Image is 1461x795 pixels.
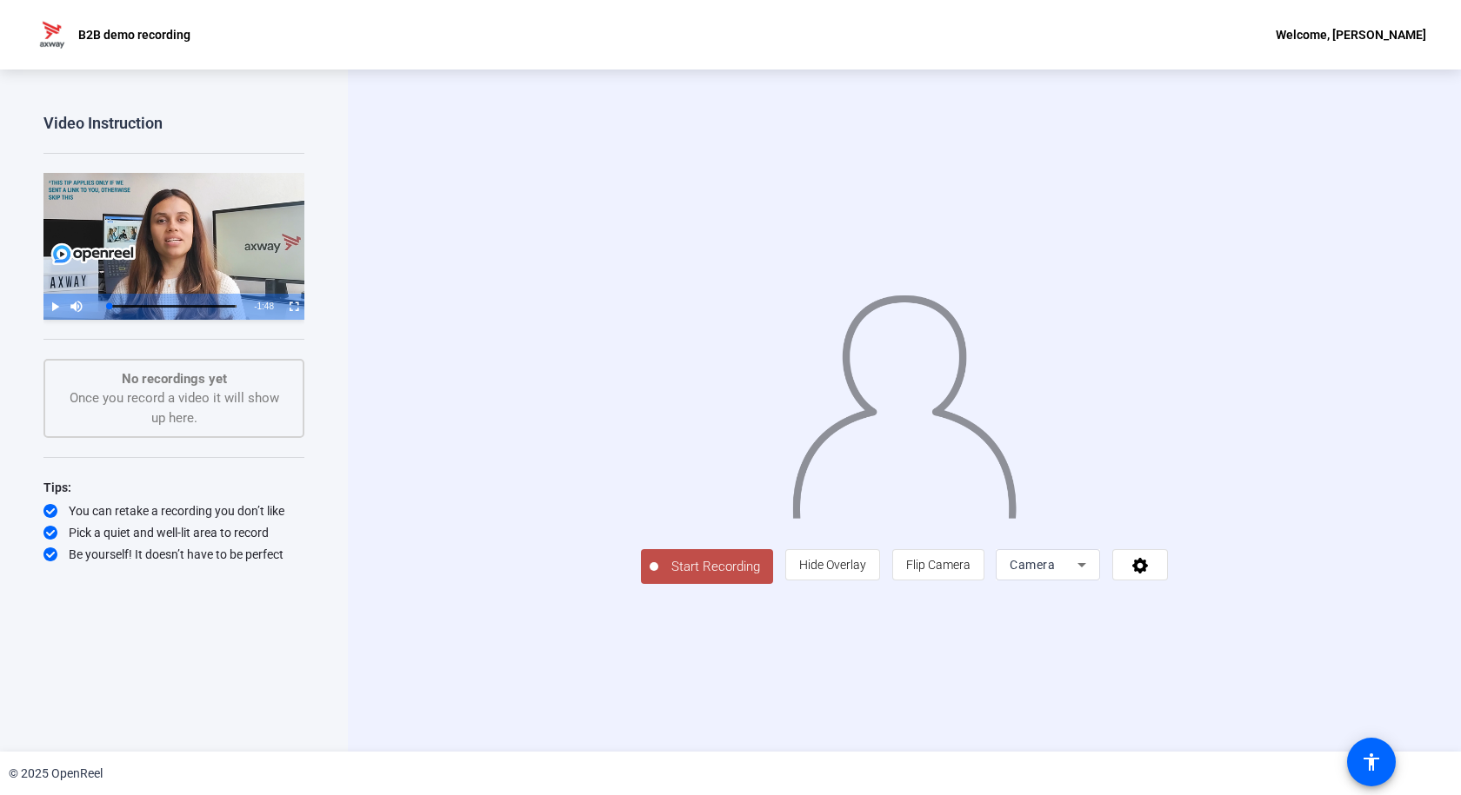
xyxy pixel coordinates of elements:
button: Mute [65,294,87,320]
span: - [254,301,257,311]
button: Hide Overlay [785,549,880,580]
span: Camera [1010,558,1055,572]
div: Video Player [43,173,304,320]
img: overlay [791,282,1018,519]
div: Pick a quiet and well-lit area to record [43,524,304,541]
div: Tips: [43,477,304,498]
div: Once you record a video it will show up here. [63,369,285,428]
button: Flip Camera [892,549,984,580]
div: Welcome, [PERSON_NAME] [1276,24,1426,45]
div: Progress Bar [109,305,237,308]
p: B2B demo recording [78,24,190,45]
div: You can retake a recording you don’t like [43,502,304,520]
span: Hide Overlay [799,558,866,572]
div: Video Instruction [43,113,304,134]
button: Play [43,294,65,320]
mat-icon: accessibility [1361,752,1382,772]
div: Be yourself! It doesn’t have to be perfect [43,546,304,563]
button: Start Recording [641,549,773,584]
span: 1:48 [257,301,274,311]
span: Start Recording [658,557,773,577]
button: Fullscreen [283,294,304,320]
img: OpenReel logo [35,17,70,52]
p: No recordings yet [63,369,285,389]
div: © 2025 OpenReel [9,765,103,783]
span: Flip Camera [906,558,971,572]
